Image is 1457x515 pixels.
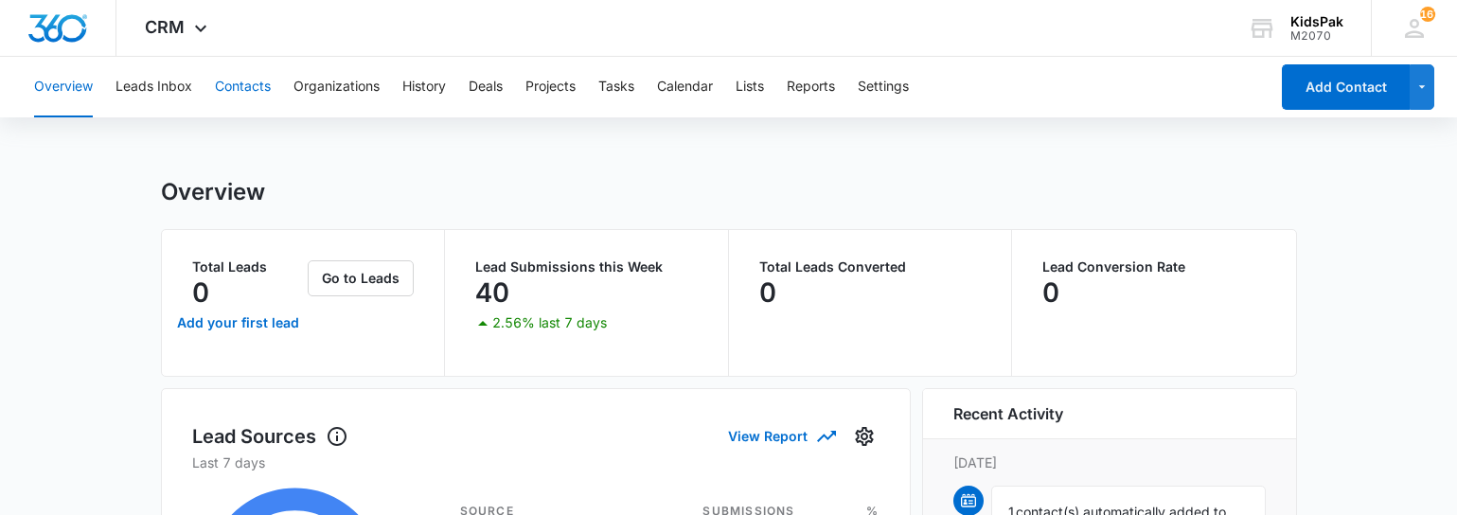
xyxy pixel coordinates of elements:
[192,260,305,274] p: Total Leads
[492,316,607,329] p: 2.56% last 7 days
[1042,277,1059,308] p: 0
[1282,64,1410,110] button: Add Contact
[759,277,776,308] p: 0
[759,260,982,274] p: Total Leads Converted
[115,57,192,117] button: Leads Inbox
[173,300,305,346] a: Add your first lead
[525,57,576,117] button: Projects
[402,57,446,117] button: History
[728,419,834,453] button: View Report
[858,57,909,117] button: Settings
[953,402,1063,425] h6: Recent Activity
[1420,7,1435,22] span: 167
[657,57,713,117] button: Calendar
[215,57,271,117] button: Contacts
[1290,14,1343,29] div: account name
[192,277,209,308] p: 0
[1290,29,1343,43] div: account id
[145,17,185,37] span: CRM
[1042,260,1266,274] p: Lead Conversion Rate
[192,453,880,472] p: Last 7 days
[736,57,764,117] button: Lists
[308,270,414,286] a: Go to Leads
[475,260,698,274] p: Lead Submissions this Week
[953,453,1266,472] p: [DATE]
[308,260,414,296] button: Go to Leads
[469,57,503,117] button: Deals
[192,422,348,451] h1: Lead Sources
[293,57,380,117] button: Organizations
[598,57,634,117] button: Tasks
[34,57,93,117] button: Overview
[475,277,509,308] p: 40
[161,178,265,206] h1: Overview
[849,421,880,452] button: Settings
[787,57,835,117] button: Reports
[1420,7,1435,22] div: notifications count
